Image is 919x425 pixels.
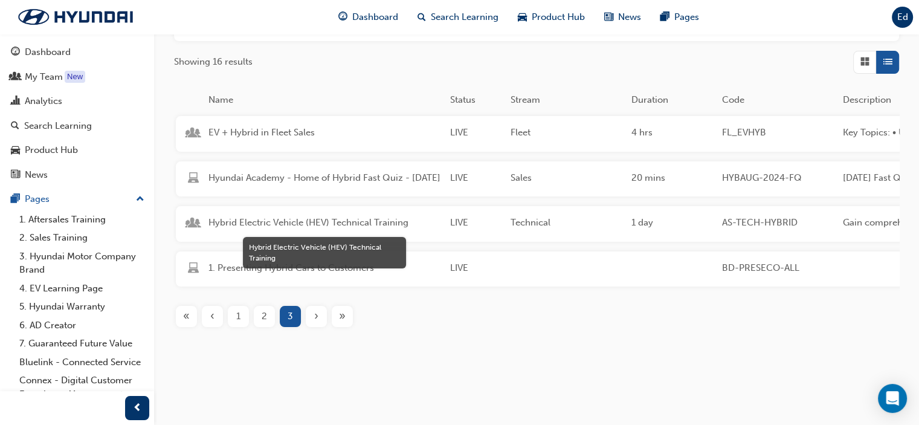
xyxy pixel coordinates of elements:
[277,306,303,327] button: Page 3
[5,39,149,188] button: DashboardMy TeamAnalyticsSearch LearningProduct HubNews
[445,126,506,142] div: LIVE
[15,210,149,229] a: 1. Aftersales Training
[11,72,20,83] span: people-icon
[329,5,408,30] a: guage-iconDashboard
[136,192,144,207] span: up-icon
[431,10,498,24] span: Search Learning
[11,170,20,181] span: news-icon
[15,334,149,353] a: 7. Guaranteed Future Value
[445,261,506,277] div: LIVE
[6,4,145,30] img: Trak
[511,171,622,185] span: Sales
[208,171,440,185] span: Hyundai Academy - Home of Hybrid Fast Quiz - [DATE]
[174,55,253,69] span: Showing 16 results
[15,353,149,372] a: Bluelink - Connected Service
[604,10,613,25] span: news-icon
[262,310,267,323] span: 2
[15,316,149,335] a: 6. AD Creator
[25,45,71,59] div: Dashboard
[722,261,833,275] span: BD-PRESECO-ALL
[173,306,199,327] button: First page
[627,93,717,107] div: Duration
[897,10,908,24] span: Ed
[314,310,318,323] span: ›
[408,5,508,30] a: search-iconSearch Learning
[5,90,149,112] a: Analytics
[11,194,20,205] span: pages-icon
[236,310,240,323] span: 1
[11,47,20,58] span: guage-icon
[183,310,190,323] span: «
[892,7,913,28] button: Ed
[518,10,527,25] span: car-icon
[338,10,347,25] span: guage-icon
[445,171,506,187] div: LIVE
[11,121,19,132] span: search-icon
[883,55,892,69] span: List
[5,164,149,186] a: News
[506,93,627,107] div: Stream
[352,10,398,24] span: Dashboard
[5,188,149,210] button: Pages
[511,126,622,140] span: Fleet
[532,10,585,24] span: Product Hub
[5,139,149,161] a: Product Hub
[860,55,869,69] span: Grid
[25,192,50,206] div: Pages
[15,229,149,247] a: 2. Sales Training
[15,371,149,403] a: Connex - Digital Customer Experience Management
[618,10,641,24] span: News
[208,261,440,275] span: 1. Presenting Hybrid Cars to Customers
[199,306,225,327] button: Previous page
[627,126,717,142] div: 4 hrs
[303,306,329,327] button: Next page
[722,126,833,140] span: FL_EVHYB
[329,306,355,327] button: Last page
[5,66,149,88] a: My Team
[15,247,149,279] a: 3. Hyundai Motor Company Brand
[208,126,440,140] span: EV + Hybrid in Fleet Sales
[5,41,149,63] a: Dashboard
[674,10,699,24] span: Pages
[188,218,199,231] span: learningResourceType_INSTRUCTOR_LED-icon
[25,168,48,182] div: News
[660,10,669,25] span: pages-icon
[24,119,92,133] div: Search Learning
[288,310,293,323] span: 3
[249,242,400,264] div: Hybrid Electric Vehicle (HEV) Technical Training
[15,279,149,298] a: 4. EV Learning Page
[15,297,149,316] a: 5. Hyundai Warranty
[225,306,251,327] button: Page 1
[11,96,20,107] span: chart-icon
[508,5,595,30] a: car-iconProduct Hub
[878,384,907,413] div: Open Intercom Messenger
[595,5,651,30] a: news-iconNews
[5,115,149,137] a: Search Learning
[188,128,199,141] span: learningResourceType_INSTRUCTOR_LED-icon
[65,71,85,83] div: Tooltip anchor
[339,310,346,323] span: »
[208,216,440,230] span: Hybrid Electric Vehicle (HEV) Technical Training
[188,263,199,276] span: learningResourceType_ELEARNING-icon
[627,171,717,187] div: 20 mins
[722,216,833,230] span: AS-TECH-HYBRID
[511,216,622,230] span: Technical
[722,171,833,185] span: HYBAUG-2024-FQ
[25,94,62,108] div: Analytics
[627,216,717,232] div: 1 day
[11,145,20,156] span: car-icon
[445,216,506,232] div: LIVE
[210,310,214,323] span: ‹
[251,306,277,327] button: Page 2
[204,93,445,107] div: Name
[188,173,199,186] span: learningResourceType_ELEARNING-icon
[25,70,63,84] div: My Team
[133,401,142,416] span: prev-icon
[25,143,78,157] div: Product Hub
[717,93,838,107] div: Code
[418,10,426,25] span: search-icon
[651,5,709,30] a: pages-iconPages
[445,93,506,107] div: Status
